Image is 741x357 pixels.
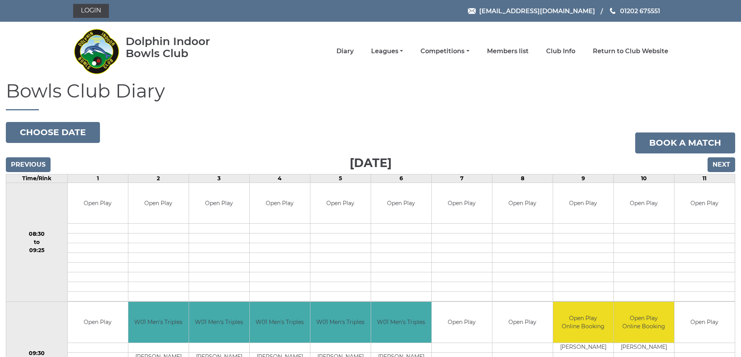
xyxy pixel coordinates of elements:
[68,183,128,224] td: Open Play
[674,174,735,183] td: 11
[553,174,613,183] td: 9
[371,174,431,183] td: 6
[613,174,674,183] td: 10
[553,343,613,352] td: [PERSON_NAME]
[492,174,553,183] td: 8
[336,47,354,56] a: Diary
[128,302,189,343] td: W01 Men's Triples
[479,7,595,14] span: [EMAIL_ADDRESS][DOMAIN_NAME]
[73,24,120,78] img: Dolphin Indoor Bowls Club
[6,183,68,302] td: 08:30 to 09:25
[189,183,249,224] td: Open Play
[371,183,431,224] td: Open Play
[6,122,100,143] button: Choose date
[310,174,371,183] td: 5
[432,302,492,343] td: Open Play
[67,174,128,183] td: 1
[492,302,553,343] td: Open Play
[614,343,674,352] td: [PERSON_NAME]
[189,174,249,183] td: 3
[674,302,735,343] td: Open Play
[128,174,189,183] td: 2
[73,4,109,18] a: Login
[432,183,492,224] td: Open Play
[68,302,128,343] td: Open Play
[609,6,660,16] a: Phone us 01202 675551
[468,6,595,16] a: Email [EMAIL_ADDRESS][DOMAIN_NAME]
[610,8,615,14] img: Phone us
[614,183,674,224] td: Open Play
[371,47,403,56] a: Leagues
[310,183,371,224] td: Open Play
[310,302,371,343] td: W01 Men's Triples
[431,174,492,183] td: 7
[420,47,469,56] a: Competitions
[128,183,189,224] td: Open Play
[553,302,613,343] td: Open Play Online Booking
[468,8,476,14] img: Email
[6,81,735,110] h1: Bowls Club Diary
[487,47,529,56] a: Members list
[620,7,660,14] span: 01202 675551
[614,302,674,343] td: Open Play Online Booking
[674,183,735,224] td: Open Play
[553,183,613,224] td: Open Play
[6,157,51,172] input: Previous
[635,132,735,153] a: Book a match
[6,174,68,183] td: Time/Rink
[249,174,310,183] td: 4
[250,183,310,224] td: Open Play
[546,47,575,56] a: Club Info
[492,183,553,224] td: Open Play
[126,35,235,59] div: Dolphin Indoor Bowls Club
[593,47,668,56] a: Return to Club Website
[371,302,431,343] td: W01 Men's Triples
[708,157,735,172] input: Next
[189,302,249,343] td: W01 Men's Triples
[250,302,310,343] td: W01 Men's Triples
